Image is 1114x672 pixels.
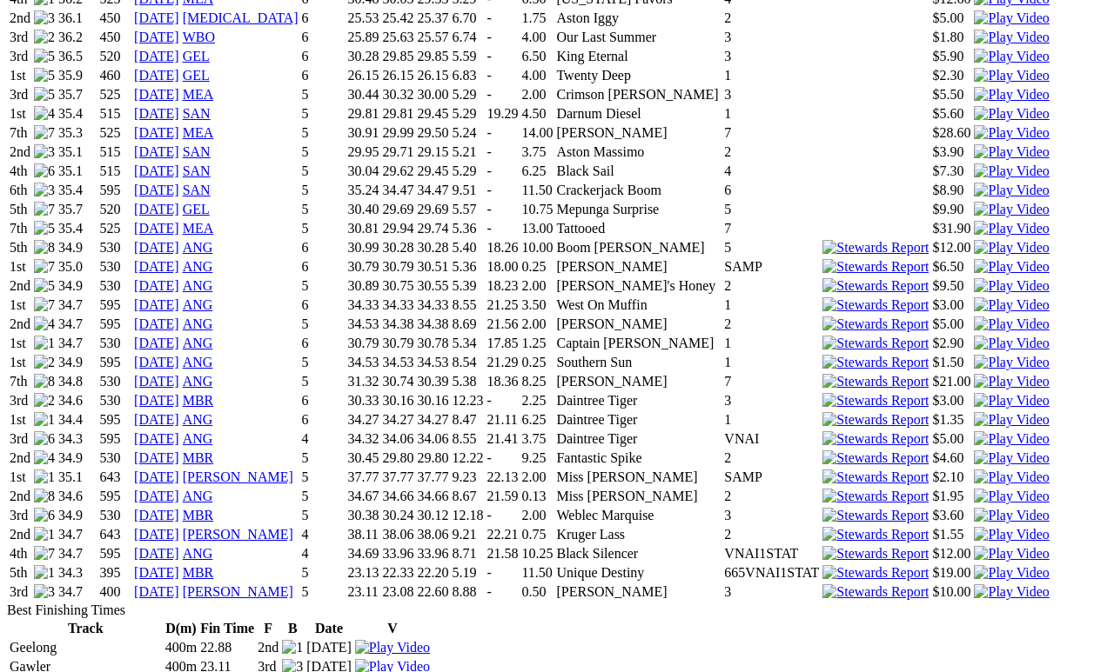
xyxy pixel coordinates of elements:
[301,86,346,103] td: 5
[974,30,1049,44] a: Watch Replay on Watchdog
[974,508,1049,522] a: View replay
[134,183,179,197] a: [DATE]
[34,49,55,64] img: 5
[974,240,1049,255] a: View replay
[974,336,1049,350] a: View replay
[416,10,449,27] td: 25.37
[34,30,55,45] img: 2
[57,143,97,161] td: 35.1
[974,584,1049,599] a: View replay
[134,412,179,427] a: [DATE]
[974,183,1049,197] a: Watch Replay on Watchdog
[486,163,519,180] td: -
[183,221,214,236] a: MEA
[974,278,1049,293] a: View replay
[99,29,132,46] td: 450
[134,10,179,25] a: [DATE]
[282,640,303,655] img: 1
[99,10,132,27] td: 450
[822,259,929,275] img: Stewards Report
[974,546,1049,562] img: Play Video
[974,259,1049,274] a: View replay
[301,67,346,84] td: 6
[723,29,820,46] td: 3
[183,316,213,331] a: ANG
[974,221,1049,236] img: Play Video
[183,68,210,83] a: GEL
[974,106,1049,122] img: Play Video
[486,143,519,161] td: -
[822,565,929,581] img: Stewards Report
[134,489,179,503] a: [DATE]
[34,316,55,332] img: 4
[822,489,929,504] img: Stewards Report
[134,49,179,63] a: [DATE]
[99,143,132,161] td: 515
[381,10,414,27] td: 25.42
[974,125,1049,140] a: Watch Replay on Watchdog
[723,67,820,84] td: 1
[183,489,213,503] a: ANG
[974,30,1049,45] img: Play Video
[974,202,1049,217] img: Play Video
[974,10,1049,26] img: Play Video
[486,67,519,84] td: -
[486,124,519,142] td: -
[134,431,179,446] a: [DATE]
[34,336,55,351] img: 1
[99,105,132,123] td: 515
[974,412,1049,428] img: Play Video
[822,546,929,562] img: Stewards Report
[183,508,214,522] a: MBR
[183,565,214,580] a: MBR
[134,278,179,293] a: [DATE]
[974,469,1049,485] img: Play Video
[346,29,379,46] td: 25.89
[134,508,179,522] a: [DATE]
[301,10,346,27] td: 6
[9,163,31,180] td: 4th
[34,412,55,428] img: 1
[822,584,929,600] img: Stewards Report
[34,450,55,466] img: 4
[34,240,55,256] img: 8
[822,412,929,428] img: Stewards Report
[381,105,414,123] td: 29.81
[520,48,554,65] td: 6.50
[931,67,971,84] td: $2.30
[301,29,346,46] td: 6
[183,469,293,484] a: [PERSON_NAME]
[416,163,449,180] td: 29.45
[346,67,379,84] td: 26.15
[451,86,484,103] td: 5.29
[974,259,1049,275] img: Play Video
[520,105,554,123] td: 4.50
[9,67,31,84] td: 1st
[555,124,721,142] td: [PERSON_NAME]
[555,67,721,84] td: Twenty Deep
[974,431,1049,447] img: Play Video
[974,431,1049,446] a: View replay
[974,87,1049,102] a: Watch Replay on Watchdog
[555,29,721,46] td: Our Last Summer
[974,68,1049,83] a: Watch Replay on Watchdog
[974,87,1049,103] img: Play Video
[134,125,179,140] a: [DATE]
[822,374,929,389] img: Stewards Report
[451,143,484,161] td: 5.21
[974,374,1049,389] img: Play Video
[9,105,31,123] td: 1st
[974,527,1049,542] img: Play Video
[9,86,31,103] td: 3rd
[183,183,211,197] a: SAN
[723,143,820,161] td: 2
[974,546,1049,561] a: View replay
[381,29,414,46] td: 25.63
[301,163,346,180] td: 5
[555,163,721,180] td: Black Sail
[822,355,929,370] img: Stewards Report
[134,316,179,331] a: [DATE]
[99,182,132,199] td: 595
[134,87,179,102] a: [DATE]
[974,297,1049,312] a: View replay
